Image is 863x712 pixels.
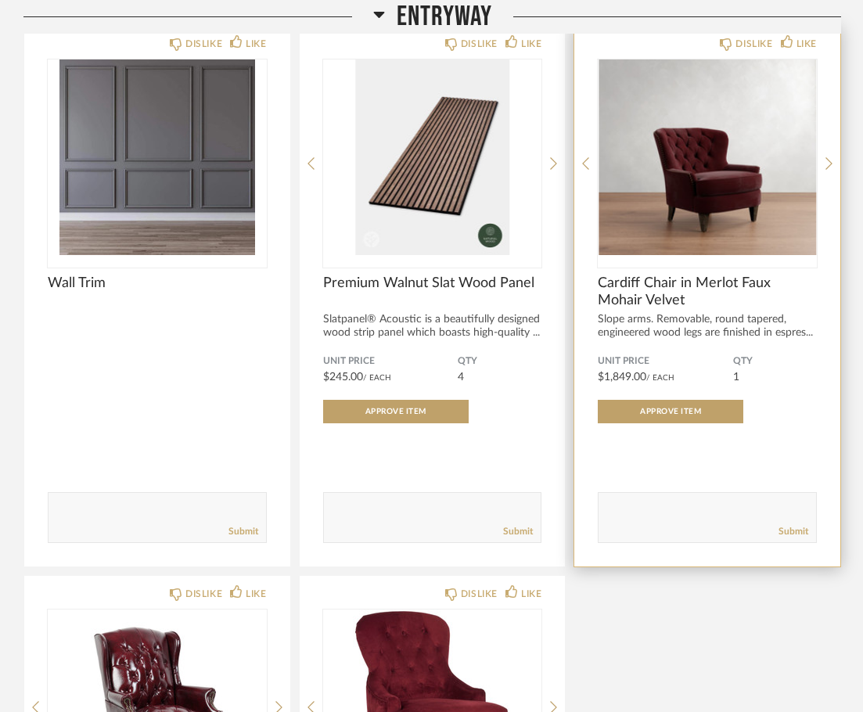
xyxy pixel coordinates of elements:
div: DISLIKE [461,586,498,602]
span: 4 [458,372,464,383]
span: Approve Item [640,408,701,415]
div: LIKE [246,36,266,52]
span: Approve Item [365,408,426,415]
span: Unit Price [323,355,458,368]
div: Slatpanel® Acoustic is a beautifully designed wood strip panel which boasts high-quality ... [323,313,542,340]
span: $1,849.00 [598,372,646,383]
a: Submit [228,525,258,538]
div: LIKE [521,586,541,602]
div: 0 [323,59,542,255]
div: Slope arms. Removable, round tapered, engineered wood legs are finished in espres... [598,313,817,340]
img: undefined [323,59,542,255]
div: 0 [48,59,267,255]
div: DISLIKE [185,36,222,52]
span: Unit Price [598,355,733,368]
button: Approve Item [598,400,743,423]
a: Submit [778,525,808,538]
span: / Each [646,374,674,382]
img: undefined [48,59,267,255]
a: Submit [503,525,533,538]
span: $245.00 [323,372,363,383]
img: undefined [598,59,817,255]
div: DISLIKE [185,586,222,602]
div: DISLIKE [735,36,772,52]
div: LIKE [521,36,541,52]
div: LIKE [796,36,817,52]
span: QTY [458,355,541,368]
span: Premium Walnut Slat Wood Panel [323,275,542,292]
span: 1 [733,372,739,383]
div: 0 [598,59,817,255]
span: / Each [363,374,391,382]
span: QTY [733,355,817,368]
span: Wall Trim [48,275,267,292]
button: Approve Item [323,400,469,423]
div: LIKE [246,586,266,602]
div: DISLIKE [461,36,498,52]
span: Cardiff Chair in Merlot Faux Mohair Velvet [598,275,817,309]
